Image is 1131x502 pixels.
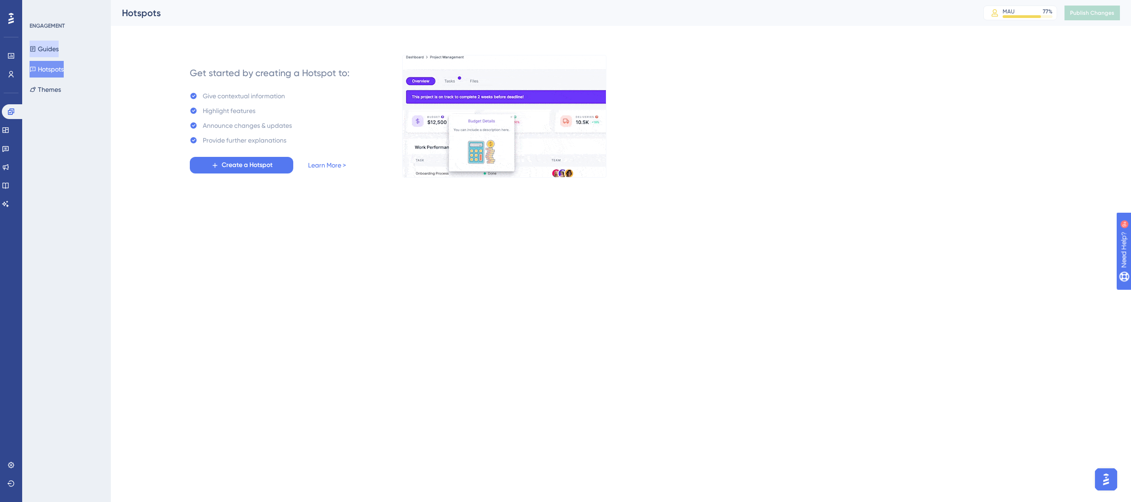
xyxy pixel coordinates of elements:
div: Hotspots [122,6,960,19]
span: Need Help? [22,2,58,13]
button: Guides [30,41,59,57]
div: Give contextual information [203,90,285,102]
div: ENGAGEMENT [30,22,65,30]
a: Learn More > [308,160,346,171]
iframe: UserGuiding AI Assistant Launcher [1092,466,1120,493]
div: 9+ [63,5,68,12]
div: MAU [1003,8,1015,15]
button: Publish Changes [1064,6,1120,20]
div: Provide further explanations [203,135,286,146]
img: a956fa7fe1407719453ceabf94e6a685.gif [402,55,606,178]
button: Hotspots [30,61,64,78]
span: Create a Hotspot [222,160,272,171]
div: Announce changes & updates [203,120,292,131]
button: Create a Hotspot [190,157,293,173]
span: Publish Changes [1070,9,1114,17]
button: Themes [30,81,61,98]
div: Highlight features [203,105,255,116]
div: 77 % [1043,8,1052,15]
div: Get started by creating a Hotspot to: [190,66,350,79]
